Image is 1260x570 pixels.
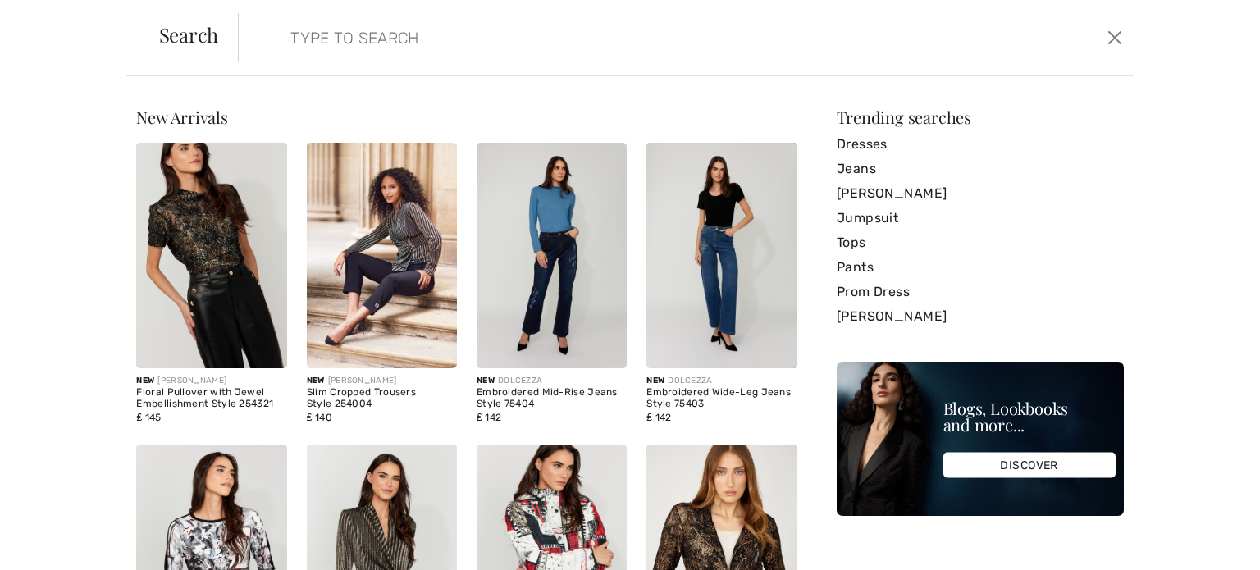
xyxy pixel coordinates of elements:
[646,387,797,410] div: Embroidered Wide-Leg Jeans Style 75403
[278,13,897,62] input: TYPE TO SEARCH
[837,181,1124,206] a: [PERSON_NAME]
[943,400,1116,433] div: Blogs, Lookbooks and more...
[136,412,161,423] span: ₤ 145
[837,157,1124,181] a: Jeans
[307,376,325,385] span: New
[837,206,1124,230] a: Jumpsuit
[943,453,1116,478] div: DISCOVER
[837,230,1124,255] a: Tops
[37,11,71,26] span: Help
[136,387,286,410] div: Floral Pullover with Jewel Embellishment Style 254321
[1102,25,1127,51] button: Close
[837,255,1124,280] a: Pants
[136,106,227,128] span: New Arrivals
[477,387,627,410] div: Embroidered Mid-Rise Jeans Style 75404
[837,280,1124,304] a: Prom Dress
[477,412,501,423] span: ₤ 142
[307,375,457,387] div: [PERSON_NAME]
[646,143,797,368] img: Embroidered Wide-Leg Jeans Style 75403. As sample
[646,375,797,387] div: DOLCEZZA
[307,143,457,368] img: Slim Cropped Trousers Style 254004. Black
[477,143,627,368] img: Embroidered Mid-Rise Jeans Style 75404. As sample
[136,376,154,385] span: New
[837,132,1124,157] a: Dresses
[136,375,286,387] div: [PERSON_NAME]
[646,376,664,385] span: New
[307,387,457,410] div: Slim Cropped Trousers Style 254004
[837,109,1124,125] div: Trending searches
[477,375,627,387] div: DOLCEZZA
[477,376,495,385] span: New
[646,412,671,423] span: ₤ 142
[136,143,286,368] img: Floral Pullover with Jewel Embellishment Style 254321. Copper/Black
[159,25,219,44] span: Search
[307,412,332,423] span: ₤ 140
[837,362,1124,516] img: Blogs, Lookbooks and more...
[837,304,1124,329] a: [PERSON_NAME]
